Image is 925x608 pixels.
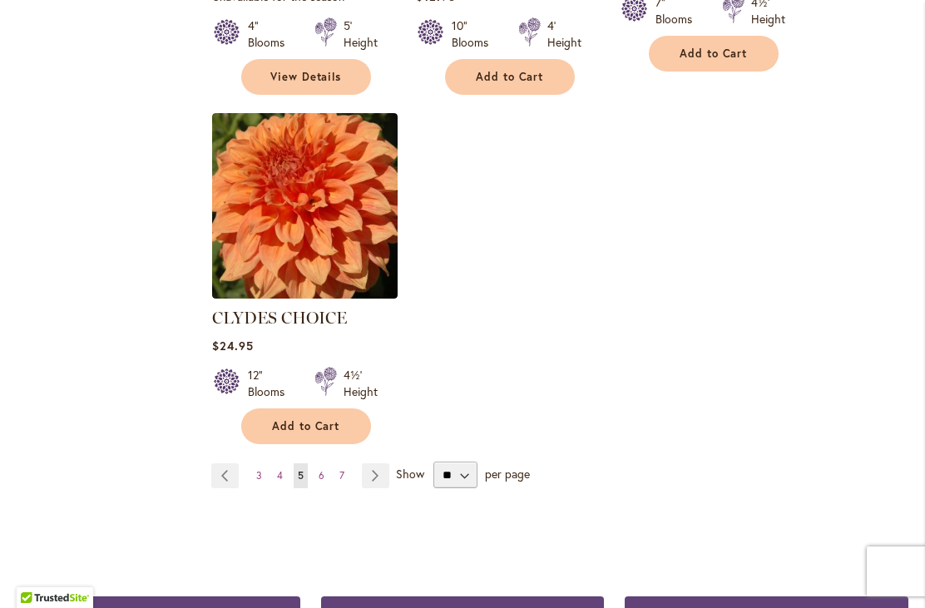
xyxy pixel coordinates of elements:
[273,463,287,488] a: 4
[277,469,283,482] span: 4
[248,17,294,51] div: 4" Blooms
[256,469,262,482] span: 3
[212,308,347,328] a: CLYDES CHOICE
[298,469,304,482] span: 5
[241,408,371,444] button: Add to Cart
[547,17,581,51] div: 4' Height
[335,463,349,488] a: 7
[212,286,398,302] a: Clyde's Choice
[339,469,344,482] span: 7
[485,466,530,482] span: per page
[314,463,329,488] a: 6
[248,367,294,400] div: 12" Blooms
[344,367,378,400] div: 4½' Height
[12,549,59,596] iframe: Launch Accessibility Center
[680,47,748,61] span: Add to Cart
[270,70,342,84] span: View Details
[272,419,340,433] span: Add to Cart
[396,466,424,482] span: Show
[252,463,266,488] a: 3
[344,17,378,51] div: 5' Height
[212,338,254,353] span: $24.95
[452,17,498,51] div: 10" Blooms
[476,70,544,84] span: Add to Cart
[241,59,371,95] a: View Details
[445,59,575,95] button: Add to Cart
[319,469,324,482] span: 6
[212,113,398,299] img: Clyde's Choice
[649,36,779,72] button: Add to Cart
